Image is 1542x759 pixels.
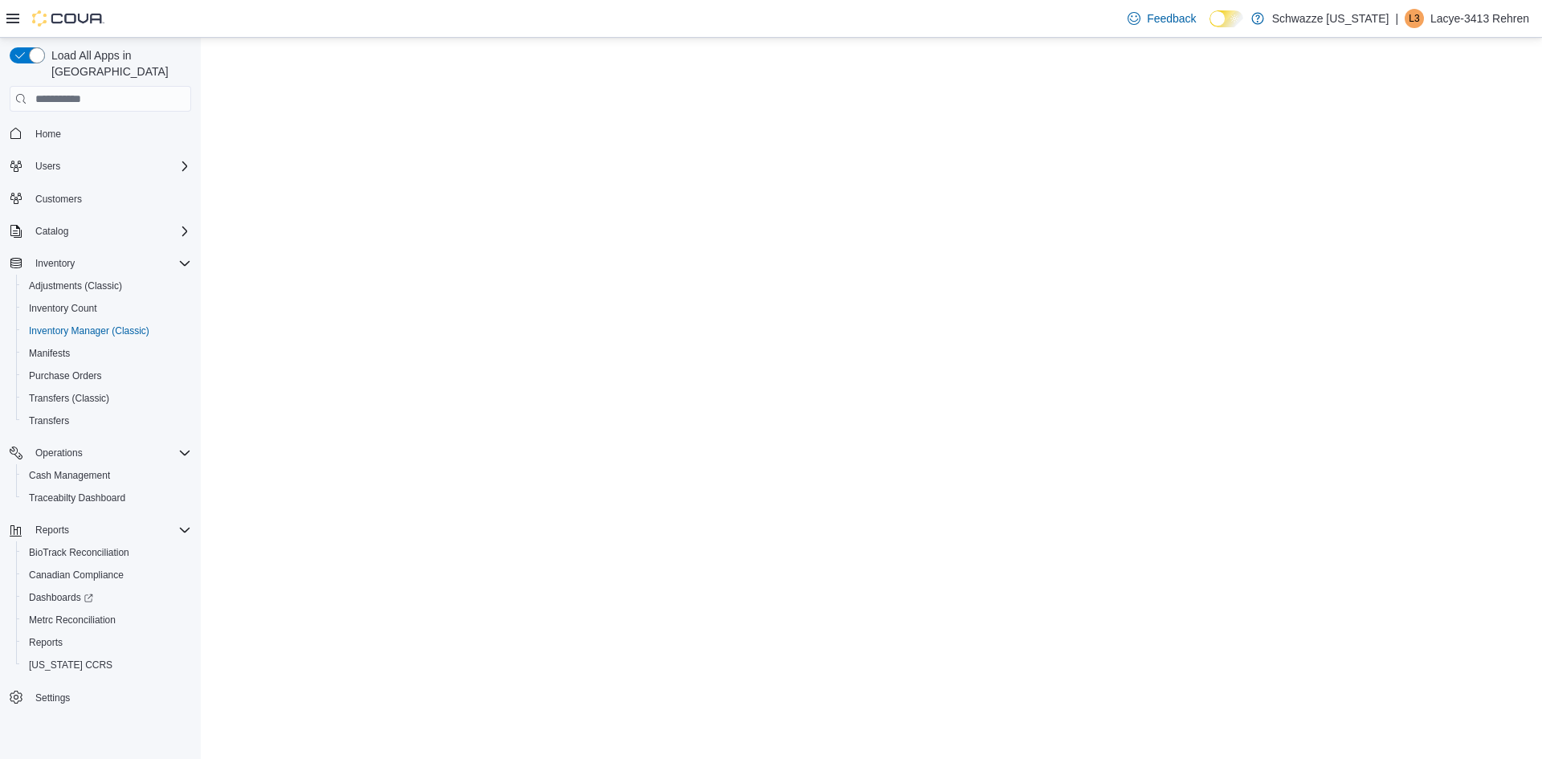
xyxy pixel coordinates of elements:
span: Transfers [29,414,69,427]
a: Customers [29,190,88,209]
p: Schwazze [US_STATE] [1272,9,1389,28]
span: Purchase Orders [22,366,191,386]
span: Inventory [29,254,191,273]
a: Canadian Compliance [22,565,130,585]
button: Cash Management [16,464,198,487]
span: Manifests [29,347,70,360]
span: Metrc Reconciliation [22,610,191,630]
button: Inventory [3,252,198,275]
span: Washington CCRS [22,655,191,675]
span: Dashboards [22,588,191,607]
a: Traceabilty Dashboard [22,488,132,508]
nav: Complex example [10,115,191,751]
input: Dark Mode [1210,10,1243,27]
button: Users [3,155,198,178]
span: Metrc Reconciliation [29,614,116,626]
span: Users [35,160,60,173]
button: Reports [29,520,75,540]
button: Inventory Count [16,297,198,320]
img: Cova [32,10,104,27]
span: Canadian Compliance [22,565,191,585]
a: Transfers [22,411,75,431]
span: Adjustments (Classic) [29,280,122,292]
button: Reports [16,631,198,654]
span: Reports [29,636,63,649]
span: Reports [29,520,191,540]
button: Operations [3,442,198,464]
button: Purchase Orders [16,365,198,387]
p: | [1395,9,1398,28]
div: Lacye-3413 Rehren [1405,9,1424,28]
button: Home [3,121,198,145]
span: Traceabilty Dashboard [29,492,125,504]
span: Reports [22,633,191,652]
span: Customers [29,189,191,209]
span: BioTrack Reconciliation [22,543,191,562]
span: Cash Management [29,469,110,482]
span: Operations [35,447,83,459]
span: Operations [29,443,191,463]
span: Inventory Count [29,302,97,315]
a: BioTrack Reconciliation [22,543,136,562]
a: Feedback [1121,2,1202,35]
a: Purchase Orders [22,366,108,386]
span: [US_STATE] CCRS [29,659,112,671]
span: Dark Mode [1210,27,1210,28]
a: Home [29,124,67,144]
span: Reports [35,524,69,537]
button: Reports [3,519,198,541]
button: Canadian Compliance [16,564,198,586]
button: Catalog [3,220,198,243]
a: Metrc Reconciliation [22,610,122,630]
a: Reports [22,633,69,652]
span: Transfers (Classic) [29,392,109,405]
a: Inventory Count [22,299,104,318]
button: Operations [29,443,89,463]
span: Inventory [35,257,75,270]
span: Adjustments (Classic) [22,276,191,296]
span: L3 [1409,9,1419,28]
button: Catalog [29,222,75,241]
span: Transfers (Classic) [22,389,191,408]
span: Catalog [29,222,191,241]
span: Home [35,128,61,141]
span: Canadian Compliance [29,569,124,581]
button: Metrc Reconciliation [16,609,198,631]
button: Transfers [16,410,198,432]
span: Purchase Orders [29,369,102,382]
a: Transfers (Classic) [22,389,116,408]
span: Load All Apps in [GEOGRAPHIC_DATA] [45,47,191,80]
span: Feedback [1147,10,1196,27]
a: Inventory Manager (Classic) [22,321,156,341]
span: Transfers [22,411,191,431]
button: Traceabilty Dashboard [16,487,198,509]
span: Dashboards [29,591,93,604]
span: Users [29,157,191,176]
a: Adjustments (Classic) [22,276,128,296]
button: Users [29,157,67,176]
span: Inventory Manager (Classic) [22,321,191,341]
a: Cash Management [22,466,116,485]
span: Catalog [35,225,68,238]
button: Customers [3,187,198,210]
a: [US_STATE] CCRS [22,655,119,675]
a: Dashboards [16,586,198,609]
button: Inventory Manager (Classic) [16,320,198,342]
button: Manifests [16,342,198,365]
span: Customers [35,193,82,206]
button: Settings [3,686,198,709]
span: Home [29,123,191,143]
button: [US_STATE] CCRS [16,654,198,676]
span: Traceabilty Dashboard [22,488,191,508]
span: BioTrack Reconciliation [29,546,129,559]
span: Manifests [22,344,191,363]
span: Settings [29,688,191,708]
span: Inventory Manager (Classic) [29,324,149,337]
span: Settings [35,692,70,704]
a: Dashboards [22,588,100,607]
span: Cash Management [22,466,191,485]
p: Lacye-3413 Rehren [1430,9,1529,28]
a: Manifests [22,344,76,363]
span: Inventory Count [22,299,191,318]
button: Adjustments (Classic) [16,275,198,297]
